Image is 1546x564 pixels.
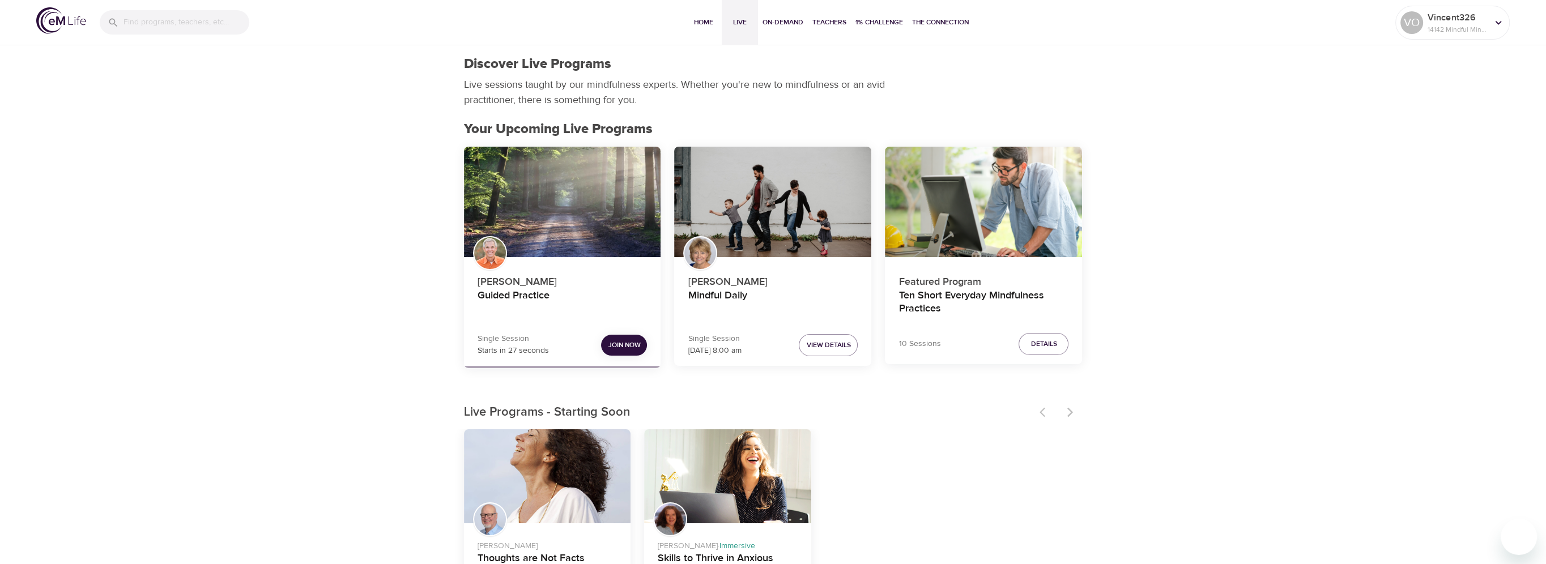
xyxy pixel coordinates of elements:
h1: Discover Live Programs [464,56,611,72]
span: View Details [806,339,850,351]
button: Mindful Daily [674,147,871,258]
p: Featured Program [898,270,1068,289]
span: On-Demand [763,16,803,28]
div: VO [1400,11,1423,34]
p: [PERSON_NAME] [688,270,858,289]
p: [DATE] 8:00 am [688,345,741,357]
p: Live sessions taught by our mindfulness experts. Whether you're new to mindfulness or an avid pra... [464,77,889,108]
p: Single Session [478,333,549,345]
button: Join Now [601,335,647,356]
span: Join Now [608,339,640,351]
p: Single Session [688,333,741,345]
p: 10 Sessions [898,338,940,350]
button: Details [1019,333,1068,355]
p: [PERSON_NAME] [478,536,617,552]
p: [PERSON_NAME] · [658,536,798,552]
img: logo [36,7,86,34]
span: 1% Challenge [855,16,903,28]
p: [PERSON_NAME] [478,270,648,289]
button: Ten Short Everyday Mindfulness Practices [885,147,1082,258]
h4: Mindful Daily [688,289,858,317]
h4: Ten Short Everyday Mindfulness Practices [898,289,1068,317]
button: View Details [799,334,858,356]
p: Live Programs - Starting Soon [464,403,1033,422]
span: Live [726,16,753,28]
span: Teachers [812,16,846,28]
iframe: Button to launch messaging window [1501,519,1537,555]
input: Find programs, teachers, etc... [123,10,249,35]
p: Starts in 27 seconds [478,345,549,357]
p: Vincent326 [1428,11,1488,24]
button: Guided Practice [464,147,661,258]
span: Home [690,16,717,28]
span: Details [1030,338,1057,350]
h2: Your Upcoming Live Programs [464,121,1083,138]
span: Immersive [719,541,755,551]
h4: Guided Practice [478,289,648,317]
button: Skills to Thrive in Anxious Times [644,429,811,523]
span: The Connection [912,16,969,28]
button: Thoughts are Not Facts [464,429,631,523]
p: 14142 Mindful Minutes [1428,24,1488,35]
